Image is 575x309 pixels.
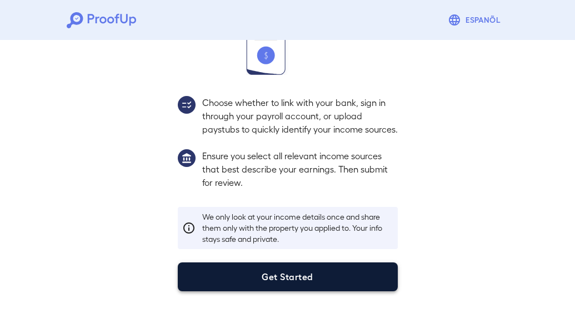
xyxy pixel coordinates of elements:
[202,96,398,136] p: Choose whether to link with your bank, sign in through your payroll account, or upload paystubs t...
[202,211,393,245] p: We only look at your income details once and share them only with the property you applied to. Yo...
[178,149,196,167] img: group1.svg
[202,149,398,189] p: Ensure you select all relevant income sources that best describe your earnings. Then submit for r...
[178,262,398,291] button: Get Started
[443,9,508,31] button: Espanõl
[178,96,196,114] img: group2.svg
